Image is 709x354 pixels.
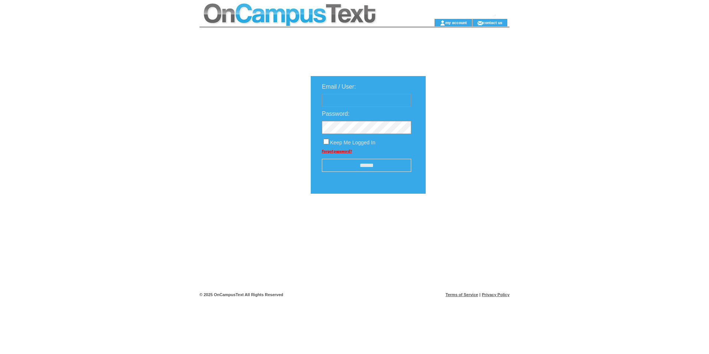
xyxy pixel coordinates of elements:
[445,20,467,25] a: my account
[199,292,283,297] span: © 2025 OnCampusText All Rights Reserved
[483,20,502,25] a: contact us
[446,292,478,297] a: Terms of Service
[440,20,445,26] img: account_icon.gif;jsessionid=55F397BA7649AAA8715BC14D5767354D
[479,292,481,297] span: |
[330,140,375,145] span: Keep Me Logged In
[447,212,484,222] img: transparent.png;jsessionid=55F397BA7649AAA8715BC14D5767354D
[482,292,510,297] a: Privacy Policy
[322,111,350,117] span: Password:
[322,149,352,153] a: Forgot password?
[322,83,356,90] span: Email / User:
[477,20,483,26] img: contact_us_icon.gif;jsessionid=55F397BA7649AAA8715BC14D5767354D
